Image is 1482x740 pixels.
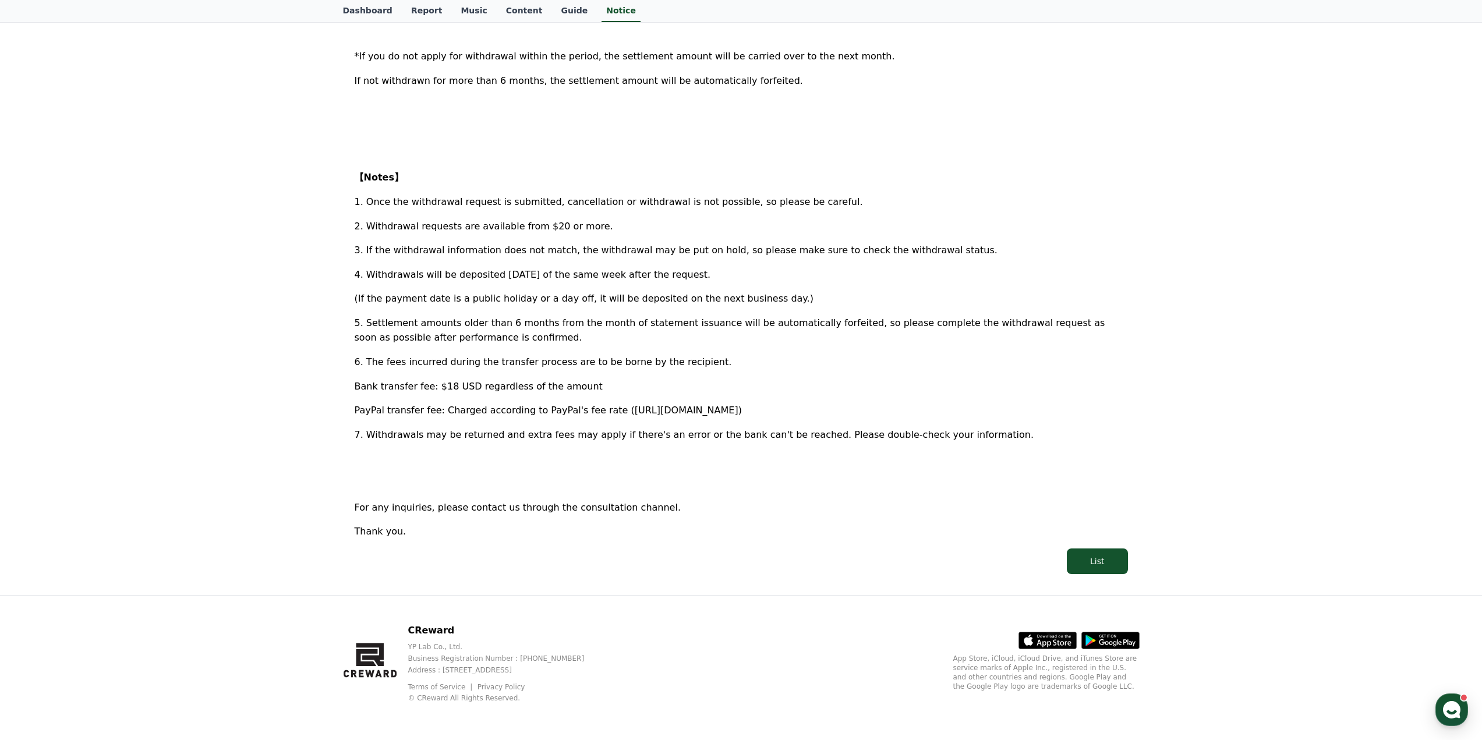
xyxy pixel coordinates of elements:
span: 4. Withdrawals will be deposited [DATE] of the same week after the request. [355,269,711,280]
span: PayPal transfer fee: Charged according to PayPal's fee rate ([URL][DOMAIN_NAME]) [355,405,742,416]
p: © CReward All Rights Reserved. [408,693,603,703]
p: CReward [408,624,603,638]
strong: 【Notes】 [355,172,404,183]
span: (If the payment date is a public holiday or a day off, it will be deposited on the next business ... [355,293,813,304]
span: If not withdrawn for more than 6 months, the settlement amount will be automatically forfeited. [355,75,803,86]
span: Home [30,387,50,396]
span: 3. If the withdrawal information does not match, the withdrawal may be put on hold, so please mak... [355,245,998,256]
p: Business Registration Number : [PHONE_NUMBER] [408,654,603,663]
span: *If you do not apply for withdrawal within the period, the settlement amount will be carried over... [355,51,895,62]
p: App Store, iCloud, iCloud Drive, and iTunes Store are service marks of Apple Inc., registered in ... [953,654,1140,691]
a: Settings [150,369,224,398]
p: YP Lab Co., Ltd. [408,642,603,652]
a: Messages [77,369,150,398]
span: For any inquiries, please contact us through the consultation channel. [355,502,681,513]
p: Address : [STREET_ADDRESS] [408,665,603,675]
span: Bank transfer fee: $18 USD regardless of the amount [355,381,603,392]
a: Terms of Service [408,683,474,691]
span: 5. Settlement amounts older than 6 months from the month of statement issuance will be automatica... [355,317,1105,344]
span: 6. The fees incurred during the transfer process are to be borne by the recipient. [355,356,732,367]
button: List [1067,548,1127,574]
span: 1. Once the withdrawal request is submitted, cancellation or withdrawal is not possible, so pleas... [355,196,863,207]
span: Settings [172,387,201,396]
span: Messages [97,387,131,396]
a: Home [3,369,77,398]
a: Privacy Policy [478,683,525,691]
a: List [355,548,1128,574]
span: 7. Withdrawals may be returned and extra fees may apply if there's an error or the bank can't be ... [355,429,1034,440]
span: Thank you. [355,526,406,537]
div: List [1090,555,1104,567]
span: 2. Withdrawal requests are available from $20 or more. [355,221,613,232]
